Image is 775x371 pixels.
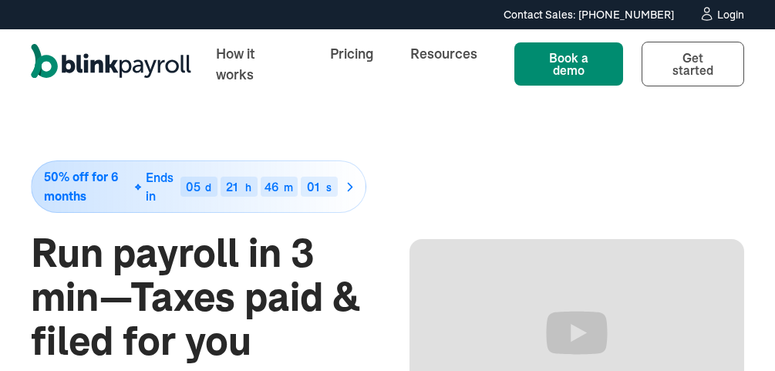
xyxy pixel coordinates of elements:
span: 50% off for 6 months [44,170,118,203]
div: s [326,182,332,193]
div: d [205,182,211,193]
div: m [284,182,293,193]
span: 21 [226,179,238,194]
a: Login [699,6,744,23]
a: home [31,44,191,84]
span: 01 [307,179,319,194]
a: Resources [398,37,490,91]
span: Get started [672,50,713,78]
h1: Run payroll in 3 min—Taxes paid & filed for you [31,231,366,364]
div: h [245,182,251,193]
span: 05 [186,179,200,194]
span: 46 [265,179,278,194]
div: Contact Sales: [PHONE_NUMBER] [504,7,674,23]
a: Book a demo [514,42,623,86]
div: Login [717,9,744,20]
a: Pricing [318,37,386,91]
span: Ends in [146,170,174,204]
a: How it works [204,37,305,91]
a: 50% off for 6 monthsEnds in05d21h46m01s [31,160,366,213]
a: Get started [642,42,744,86]
span: Book a demo [549,50,588,78]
